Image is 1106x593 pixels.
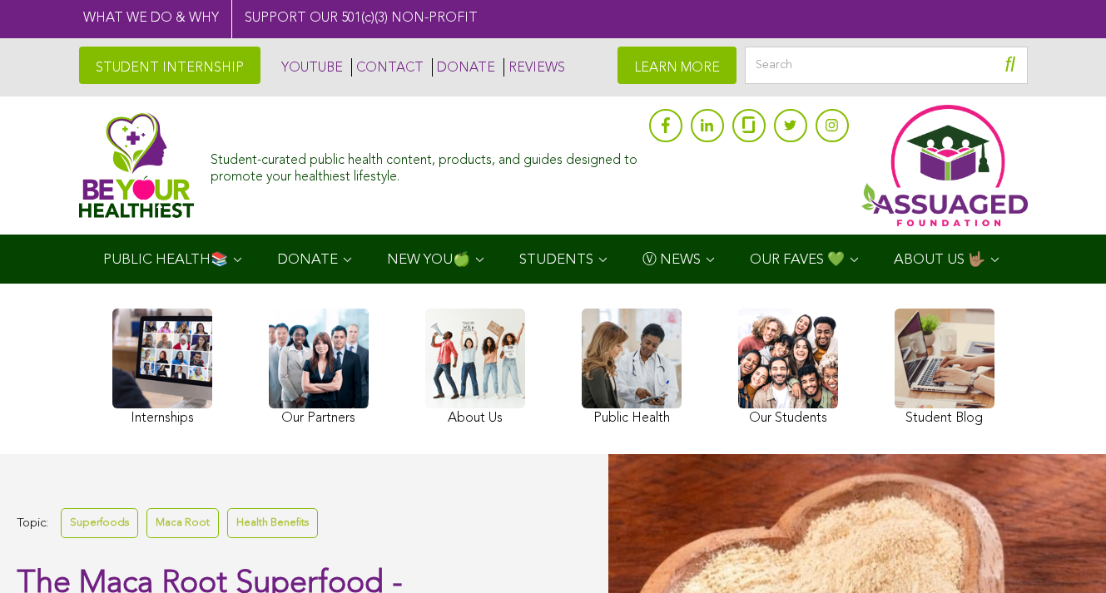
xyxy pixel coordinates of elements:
iframe: Chat Widget [1023,513,1106,593]
a: REVIEWS [503,58,565,77]
a: DONATE [432,58,495,77]
span: STUDENTS [519,253,593,267]
div: Navigation Menu [79,235,1028,284]
span: DONATE [277,253,338,267]
span: ABOUT US 🤟🏽 [894,253,985,267]
a: Maca Root [146,508,219,537]
span: OUR FAVES 💚 [750,253,845,267]
img: glassdoor [742,116,754,133]
a: STUDENT INTERNSHIP [79,47,260,84]
img: Assuaged [79,112,195,218]
a: CONTACT [351,58,424,77]
span: Topic: [17,512,48,535]
a: LEARN MORE [617,47,737,84]
a: Health Benefits [227,508,318,537]
a: Superfoods [61,508,138,537]
input: Search [745,47,1028,84]
a: YOUTUBE [277,58,343,77]
div: Student-curated public health content, products, and guides designed to promote your healthiest l... [211,145,640,185]
img: Assuaged App [861,105,1028,226]
span: PUBLIC HEALTH📚 [103,253,228,267]
span: NEW YOU🍏 [387,253,470,267]
span: Ⓥ NEWS [642,253,701,267]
